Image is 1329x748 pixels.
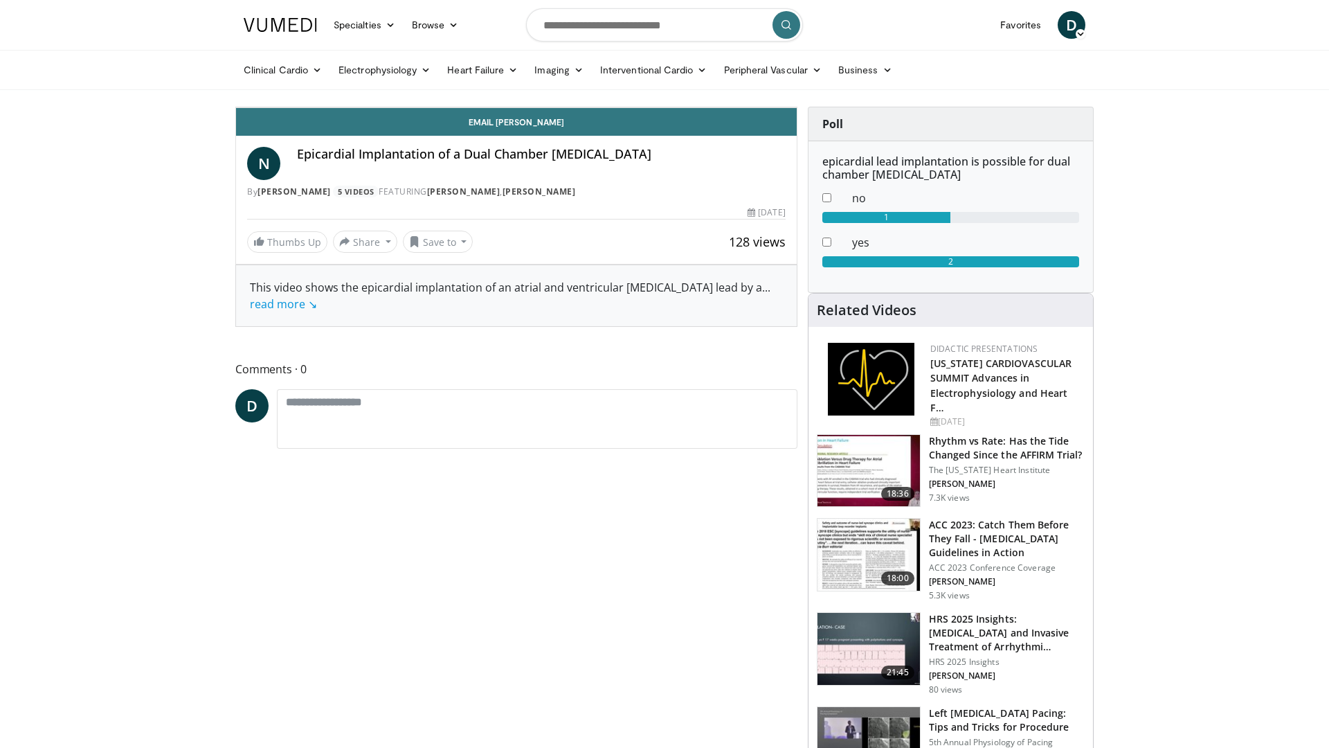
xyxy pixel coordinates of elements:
[526,56,592,84] a: Imaging
[817,613,920,685] img: ff3b1325-a447-444d-a9ae-29acde39786c.150x105_q85_crop-smart_upscale.jpg
[930,343,1082,355] div: Didactic Presentations
[333,186,379,197] a: 5 Videos
[439,56,526,84] a: Heart Failure
[236,107,797,108] video-js: Video Player
[247,147,280,180] a: N
[526,8,803,42] input: Search topics, interventions
[404,11,467,39] a: Browse
[817,519,920,591] img: cd699879-f8fc-4759-a0d5-b7dd06ea46bd.150x105_q85_crop-smart_upscale.jpg
[297,147,786,162] h4: Epicardial Implantation of a Dual Chamber [MEDICAL_DATA]
[929,670,1085,682] p: [PERSON_NAME]
[250,296,317,312] a: read more ↘
[930,416,1082,428] div: [DATE]
[403,231,473,253] button: Save to
[729,233,786,250] span: 128 views
[1058,11,1085,39] a: D
[716,56,830,84] a: Peripheral Vascular
[881,666,914,679] span: 21:45
[830,56,901,84] a: Business
[929,576,1085,587] p: [PERSON_NAME]
[257,186,331,197] a: [PERSON_NAME]
[929,465,1085,476] p: The [US_STATE] Heart Institute
[881,571,914,585] span: 18:00
[235,389,269,422] a: D
[503,186,576,197] a: [PERSON_NAME]
[235,360,797,378] span: Comments 0
[817,302,916,319] h4: Related Videos
[842,234,1090,251] dd: yes
[250,279,783,312] div: This video shows the epicardial implantation of an atrial and ventricular [MEDICAL_DATA] lead by a
[822,155,1079,181] h6: epicardial lead implantation is possible for dual chamber [MEDICAL_DATA]
[236,108,797,136] a: Email [PERSON_NAME]
[817,518,1085,601] a: 18:00 ACC 2023: Catch Them Before They Fall - [MEDICAL_DATA] Guidelines in Action ACC 2023 Confer...
[929,492,970,504] p: 7.3K views
[929,562,1085,573] p: ACC 2023 Conference Coverage
[330,56,439,84] a: Electrophysiology
[842,190,1090,206] dd: no
[822,212,951,223] div: 1
[235,56,330,84] a: Clinical Cardio
[929,657,1085,668] p: HRS 2025 Insights
[881,487,914,501] span: 18:36
[592,56,716,84] a: Interventional Cardio
[930,357,1072,413] a: [US_STATE] CARDIOVASCULAR SUMMIT Advances in Electrophysiology and Heart F…
[427,186,500,197] a: [PERSON_NAME]
[828,343,914,416] img: 1860aa7a-ba06-47e3-81a4-3dc728c2b4cf.png.150x105_q85_autocrop_double_scale_upscale_version-0.2.png
[929,612,1085,654] h3: HRS 2025 Insights: [MEDICAL_DATA] and Invasive Treatment of Arrhythmi…
[929,479,1085,490] p: [PERSON_NAME]
[817,435,920,507] img: ec2c7e4b-2e60-4631-8939-1325775bd3e0.150x105_q85_crop-smart_upscale.jpg
[325,11,404,39] a: Specialties
[929,590,970,601] p: 5.3K views
[817,434,1085,508] a: 18:36 Rhythm vs Rate: Has the Tide Changed Since the AFFIRM Trial? The [US_STATE] Heart Institute...
[929,706,1085,734] h3: Left [MEDICAL_DATA] Pacing: Tips and Tricks for Procedure
[929,684,963,695] p: 80 views
[748,206,785,219] div: [DATE]
[244,18,317,32] img: VuMedi Logo
[333,231,397,253] button: Share
[992,11,1049,39] a: Favorites
[822,116,843,132] strong: Poll
[929,434,1085,462] h3: Rhythm vs Rate: Has the Tide Changed Since the AFFIRM Trial?
[822,256,1079,267] div: 2
[817,612,1085,695] a: 21:45 HRS 2025 Insights: [MEDICAL_DATA] and Invasive Treatment of Arrhythmi… HRS 2025 Insights [P...
[247,231,327,253] a: Thumbs Up
[929,518,1085,560] h3: ACC 2023: Catch Them Before They Fall - [MEDICAL_DATA] Guidelines in Action
[247,186,786,198] div: By FEATURING ,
